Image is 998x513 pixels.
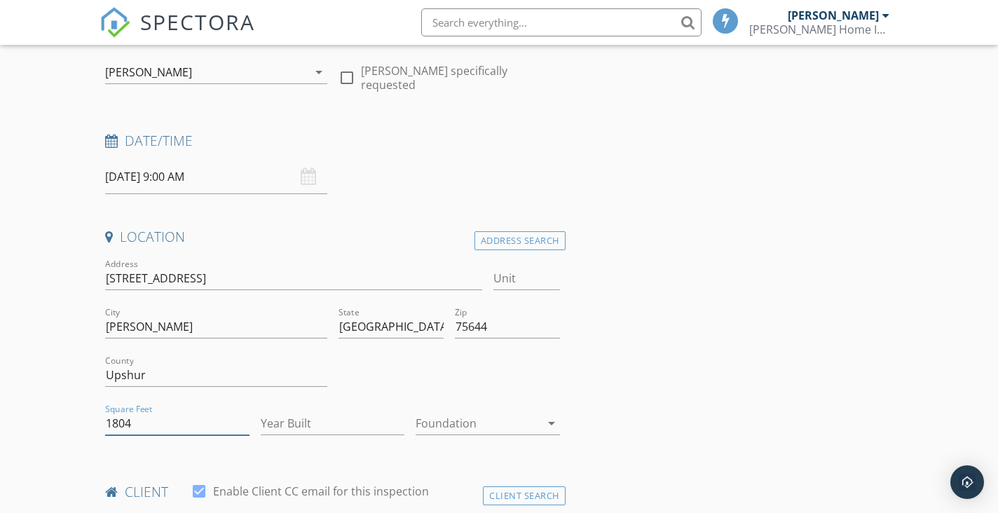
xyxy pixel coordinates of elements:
a: SPECTORA [100,19,255,48]
div: Client Search [483,486,566,505]
div: [PERSON_NAME] [105,66,192,78]
img: The Best Home Inspection Software - Spectora [100,7,130,38]
h4: Date/Time [105,132,560,150]
div: Open Intercom Messenger [950,465,984,499]
label: Enable Client CC email for this inspection [213,484,429,498]
div: Leatherwood Home Inspections PLLC [749,22,889,36]
i: arrow_drop_down [543,415,560,432]
h4: client [105,483,560,501]
h4: Location [105,228,560,246]
input: Search everything... [421,8,702,36]
div: [PERSON_NAME] [788,8,879,22]
label: [PERSON_NAME] specifically requested [361,64,560,92]
div: Address Search [474,231,566,250]
i: arrow_drop_down [310,64,327,81]
input: Select date [105,160,327,194]
span: SPECTORA [140,7,255,36]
